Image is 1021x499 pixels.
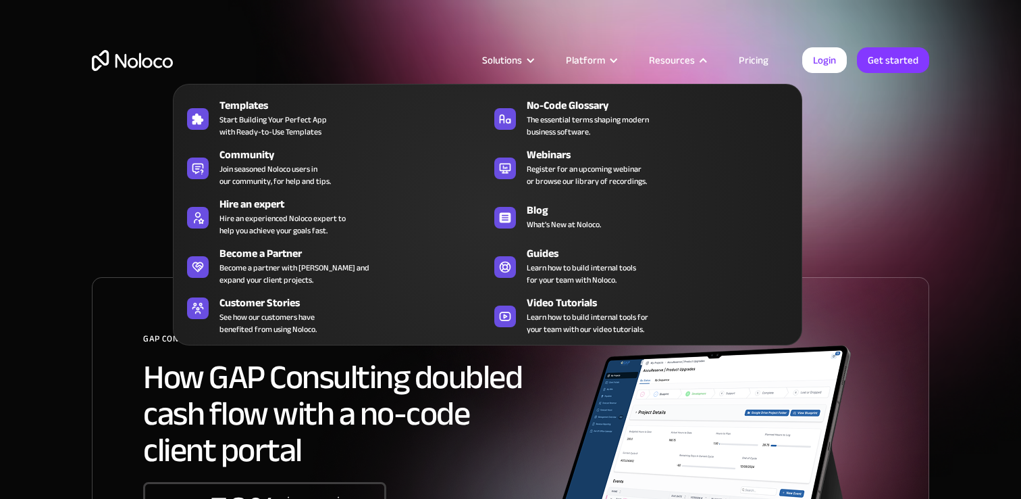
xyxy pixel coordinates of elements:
[143,329,542,359] div: GAP Consulting
[180,95,488,141] a: TemplatesStart Building Your Perfect Appwith Ready-to-Use Templates
[180,292,488,338] a: Customer StoriesSee how our customers havebenefited from using Noloco.
[180,243,488,289] a: Become a PartnerBecome a partner with [PERSON_NAME] andexpand your client projects.
[632,51,722,69] div: Resources
[527,97,801,114] div: No-Code Glossary
[488,193,795,239] a: BlogWhat's New at Noloco.
[219,311,317,335] span: See how our customers have benefited from using Noloco.
[527,114,649,138] span: The essential terms shaping modern business software.
[173,65,802,346] nav: Resources
[92,169,929,277] div: How Noloco’s innovative solutions are empowering businesses across various industries to achieve ...
[143,359,542,469] h2: How GAP Consulting doubled cash flow with a no-code client portal
[92,50,173,71] a: home
[488,95,795,141] a: No-Code GlossaryThe essential terms shaping modernbusiness software.
[219,114,327,138] span: Start Building Your Perfect App with Ready-to-Use Templates
[488,292,795,338] a: Video TutorialsLearn how to build internal tools foryour team with our video tutorials.
[482,51,522,69] div: Solutions
[722,51,785,69] a: Pricing
[566,51,605,69] div: Platform
[465,51,549,69] div: Solutions
[527,147,801,163] div: Webinars
[488,243,795,289] a: GuidesLearn how to build internal toolsfor your team with Noloco.
[527,202,801,218] div: Blog
[180,193,488,239] a: Hire an expertHire an experienced Noloco expert tohelp you achieve your goals fast.
[219,295,494,311] div: Customer Stories
[527,218,601,231] span: What's New at Noloco.
[549,51,632,69] div: Platform
[219,212,346,237] div: Hire an experienced Noloco expert to help you achieve your goals fast.
[219,262,369,286] div: Become a partner with [PERSON_NAME] and expand your client projects.
[527,163,647,187] span: Register for an upcoming webinar or browse our library of recordings.
[527,262,636,286] span: Learn how to build internal tools for your team with Noloco.
[180,144,488,190] a: CommunityJoin seasoned Noloco users inour community, for help and tips.
[802,47,847,73] a: Login
[219,97,494,114] div: Templates
[219,147,494,163] div: Community
[219,196,494,212] div: Hire an expert
[92,115,929,156] h1: Our Customer Success Stories
[857,47,929,73] a: Get started
[527,311,648,335] span: Learn how to build internal tools for your team with our video tutorials.
[488,144,795,190] a: WebinarsRegister for an upcoming webinaror browse our library of recordings.
[527,295,801,311] div: Video Tutorials
[219,163,331,187] span: Join seasoned Noloco users in our community, for help and tips.
[219,245,494,262] div: Become a Partner
[527,245,801,262] div: Guides
[649,51,695,69] div: Resources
